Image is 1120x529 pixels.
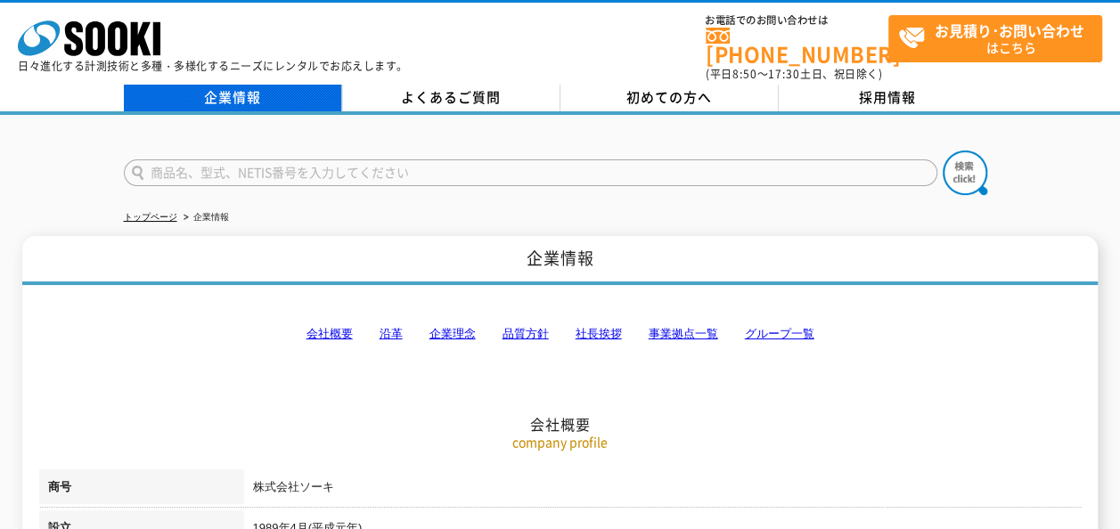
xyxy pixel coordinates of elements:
[124,212,177,222] a: トップページ
[39,469,244,510] th: 商号
[706,66,882,82] span: (平日 ～ 土日、祝日除く)
[706,28,888,64] a: [PHONE_NUMBER]
[39,433,1082,452] p: company profile
[22,236,1098,285] h1: 企業情報
[560,85,779,111] a: 初めての方へ
[180,208,229,227] li: 企業情報
[307,327,353,340] a: 会社概要
[429,327,476,340] a: 企業理念
[649,327,718,340] a: 事業拠点一覧
[124,85,342,111] a: 企業情報
[745,327,814,340] a: グループ一覧
[732,66,757,82] span: 8:50
[124,159,937,186] input: 商品名、型式、NETIS番号を入力してください
[779,85,997,111] a: 採用情報
[39,237,1082,434] h2: 会社概要
[706,15,888,26] span: お電話でのお問い合わせは
[935,20,1084,41] strong: お見積り･お問い合わせ
[626,87,712,107] span: 初めての方へ
[943,151,987,195] img: btn_search.png
[888,15,1102,62] a: お見積り･お問い合わせはこちら
[244,469,1082,510] td: 株式会社ソーキ
[18,61,408,71] p: 日々進化する計測技術と多種・多様化するニーズにレンタルでお応えします。
[898,16,1101,61] span: はこちら
[503,327,549,340] a: 品質方針
[380,327,403,340] a: 沿革
[768,66,800,82] span: 17:30
[576,327,622,340] a: 社長挨拶
[342,85,560,111] a: よくあるご質問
